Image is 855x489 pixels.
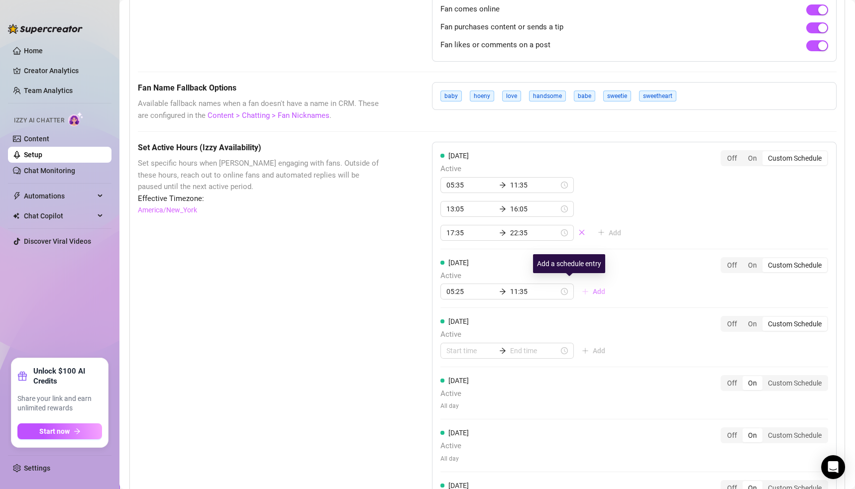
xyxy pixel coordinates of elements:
[582,288,589,295] span: plus
[721,257,828,273] div: segmented control
[440,270,613,282] span: Active
[639,91,676,101] span: sweetheart
[762,258,827,272] div: Custom Schedule
[743,151,762,165] div: On
[743,317,762,331] div: On
[470,91,494,101] span: hoeny
[440,440,469,452] span: Active
[14,116,64,125] span: Izzy AI Chatter
[721,427,828,443] div: segmented control
[743,376,762,390] div: On
[24,464,50,472] a: Settings
[510,227,559,238] input: End time
[138,142,382,154] h5: Set Active Hours (Izzy Availability)
[722,376,743,390] div: Off
[24,167,75,175] a: Chat Monitoring
[446,227,495,238] input: Start time
[590,225,629,241] button: Add
[762,428,827,442] div: Custom Schedule
[440,401,469,411] span: All day
[33,366,102,386] strong: Unlock $100 AI Credits
[448,259,469,267] span: [DATE]
[821,455,845,479] div: Open Intercom Messenger
[24,237,91,245] a: Discover Viral Videos
[138,98,382,121] span: Available fallback names when a fan doesn't have a name in CRM. These are configured in the .
[762,376,827,390] div: Custom Schedule
[574,91,595,101] span: babe
[603,91,631,101] span: sweetie
[499,347,506,354] span: arrow-right
[17,371,27,381] span: gift
[440,163,629,175] span: Active
[743,428,762,442] div: On
[448,317,469,325] span: [DATE]
[17,394,102,413] span: Share your link and earn unlimited rewards
[722,317,743,331] div: Off
[208,111,329,120] a: Content > Chatting > Fan Nicknames
[138,158,382,193] span: Set specific hours when [PERSON_NAME] engaging with fans. Outside of these hours, reach out to on...
[593,288,605,295] span: Add
[24,151,42,159] a: Setup
[499,229,506,236] span: arrow-right
[440,91,462,101] span: baby
[24,135,49,143] a: Content
[510,345,559,356] input: End time
[24,87,73,95] a: Team Analytics
[529,91,566,101] span: handsome
[499,288,506,295] span: arrow-right
[574,284,613,299] button: Add
[722,428,743,442] div: Off
[446,345,495,356] input: Start time
[762,317,827,331] div: Custom Schedule
[721,375,828,391] div: segmented control
[74,428,81,435] span: arrow-right
[510,180,559,191] input: End time
[502,91,521,101] span: love
[24,188,95,204] span: Automations
[446,180,495,191] input: Start time
[24,63,104,79] a: Creator Analytics
[440,329,613,341] span: Active
[721,150,828,166] div: segmented control
[743,258,762,272] div: On
[440,3,500,15] span: Fan comes online
[138,204,197,215] a: America/New_York
[510,286,559,297] input: End time
[13,212,19,219] img: Chat Copilot
[13,192,21,200] span: thunderbolt
[68,112,84,126] img: AI Chatter
[510,203,559,214] input: End time
[533,254,605,273] div: Add a schedule entry
[762,151,827,165] div: Custom Schedule
[440,39,550,51] span: Fan likes or comments on a post
[138,82,382,94] h5: Fan Name Fallback Options
[721,316,828,332] div: segmented control
[499,182,506,189] span: arrow-right
[448,377,469,385] span: [DATE]
[440,388,469,400] span: Active
[138,193,382,205] span: Effective Timezone:
[578,229,585,236] span: close
[440,21,563,33] span: Fan purchases content or sends a tip
[722,151,743,165] div: Off
[448,429,469,437] span: [DATE]
[39,427,70,435] span: Start now
[574,343,613,359] button: Add
[722,258,743,272] div: Off
[24,208,95,224] span: Chat Copilot
[448,152,469,160] span: [DATE]
[499,205,506,212] span: arrow-right
[446,286,495,297] input: Start time
[8,24,83,34] img: logo-BBDzfeDw.svg
[24,47,43,55] a: Home
[446,203,495,214] input: Start time
[440,454,469,464] span: All day
[17,423,102,439] button: Start nowarrow-right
